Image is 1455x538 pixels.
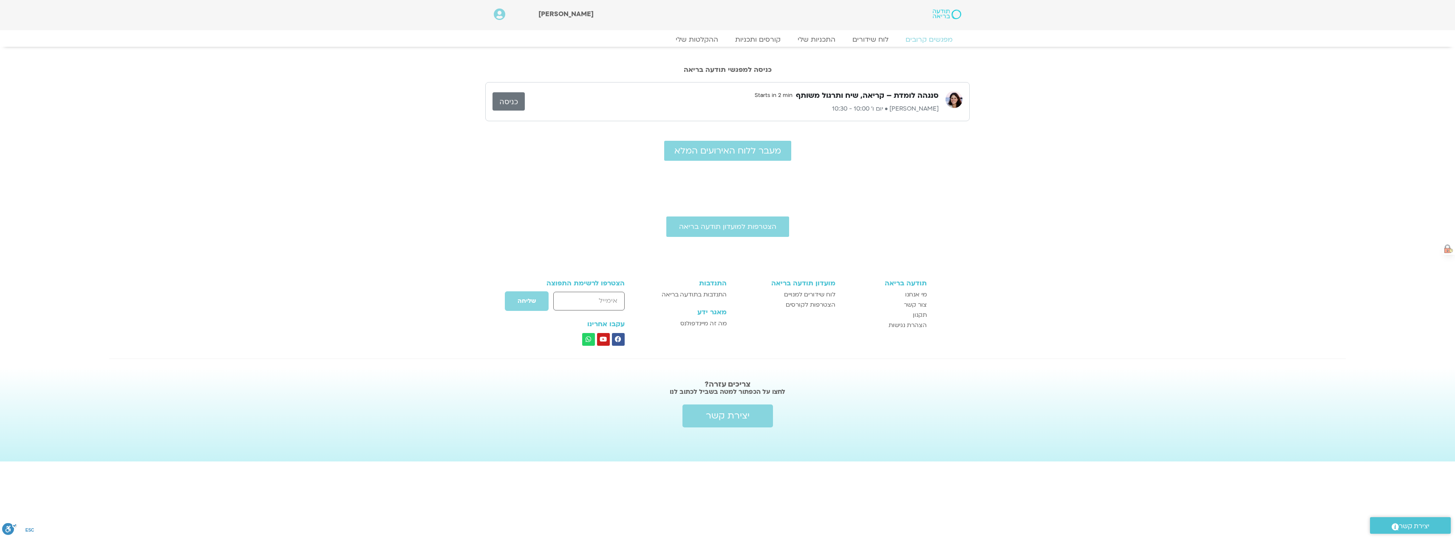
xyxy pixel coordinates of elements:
a: הצטרפות לקורסים [735,300,835,310]
img: מיכל גורל [945,91,962,108]
span: יצירת קשר [1399,521,1430,532]
h2: צריכים עזרה? [507,380,949,389]
span: מה זה מיינדפולנס [680,319,727,329]
a: התנדבות בתודעה בריאה [648,290,727,300]
nav: Menu [494,35,961,44]
span: תקנון [913,310,927,320]
h3: תודעה בריאה [844,279,927,287]
h3: התנדבות [648,279,727,287]
a: ההקלטות שלי [667,35,727,44]
a: לוח שידורים [844,35,897,44]
span: הצהרת נגישות [889,320,927,330]
h3: הצטרפו לרשימת התפוצה [528,279,625,287]
a: הצהרת נגישות [844,320,927,330]
span: Starts in 2 min [751,89,796,102]
span: לוח שידורים למנויים [784,290,835,300]
form: טופס חדש [528,291,625,316]
h3: סנגהה לומדת – קריאה, שיח ותרגול משותף [796,91,939,101]
span: [PERSON_NAME] [538,9,594,19]
a: מפגשים קרובים [897,35,961,44]
span: מעבר ללוח האירועים המלא [674,146,781,156]
h3: מאגר ידע [648,308,727,316]
span: הצטרפות למועדון תודעה בריאה [679,223,776,231]
h2: כניסה למפגשי תודעה בריאה [485,66,970,74]
p: [PERSON_NAME] • יום ו׳ 10:00 - 10:30 [525,104,939,114]
a: מה זה מיינדפולנס [648,319,727,329]
a: יצירת קשר [682,404,773,427]
a: לוח שידורים למנויים [735,290,835,300]
h3: מועדון תודעה בריאה [735,279,835,287]
button: שליחה [504,291,549,311]
span: צור קשר [904,300,927,310]
span: מי אנחנו [905,290,927,300]
a: הצטרפות למועדון תודעה בריאה [666,216,789,237]
span: יצירת קשר [706,411,750,421]
input: אימייל [553,292,624,310]
a: צור קשר [844,300,927,310]
a: קורסים ותכניות [727,35,789,44]
span: שליחה [518,298,536,305]
a: מי אנחנו [844,290,927,300]
span: הצטרפות לקורסים [786,300,835,310]
a: כניסה [493,92,525,111]
a: התכניות שלי [789,35,844,44]
a: תקנון [844,310,927,320]
a: יצירת קשר [1370,517,1451,534]
span: התנדבות בתודעה בריאה [662,290,727,300]
h3: עקבו אחרינו [528,320,625,328]
img: heZnHVL+J7nx0veNuBKvcDf6CljQZtEAf8CziJsKFg8H+YIPsfie9tl9173kYdNUAG8CiedCvmIf4fN5vbFLoYkFgAAAAASUV... [1444,245,1453,253]
h2: לחצו על הכפתור למטה בשביל לכתוב לנו [507,387,949,396]
a: מעבר ללוח האירועים המלא [664,141,791,161]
